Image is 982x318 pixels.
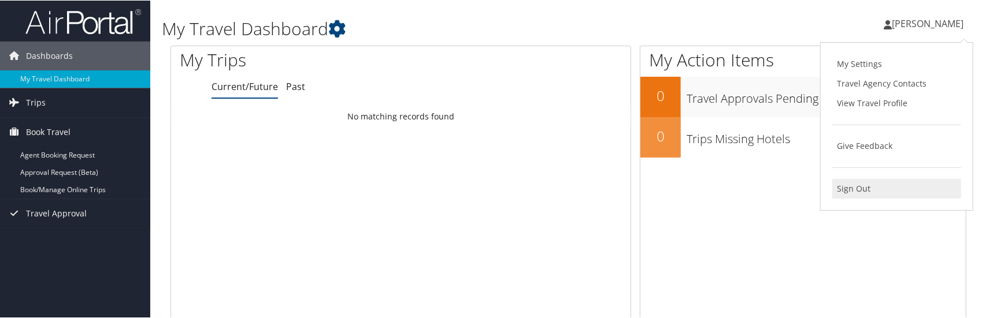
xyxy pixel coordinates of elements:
[26,41,73,70] span: Dashboards
[892,17,964,29] span: [PERSON_NAME]
[171,106,631,126] td: No matching records found
[180,47,431,72] h1: My Trips
[687,84,966,106] h3: Travel Approvals Pending (Advisor Booked)
[26,117,71,146] span: Book Travel
[26,199,87,227] span: Travel Approval
[640,47,966,72] h1: My Action Items
[832,54,961,73] a: My Settings
[212,80,278,92] a: Current/Future
[832,136,961,155] a: Give Feedback
[687,125,966,147] h3: Trips Missing Hotels
[640,117,966,157] a: 0Trips Missing Hotels
[832,178,961,198] a: Sign Out
[640,126,681,145] h2: 0
[640,85,681,105] h2: 0
[25,8,141,35] img: airportal-logo.png
[832,73,961,93] a: Travel Agency Contacts
[832,93,961,113] a: View Travel Profile
[162,16,704,40] h1: My Travel Dashboard
[884,6,975,40] a: [PERSON_NAME]
[286,80,305,92] a: Past
[640,76,966,117] a: 0Travel Approvals Pending (Advisor Booked)
[26,88,46,117] span: Trips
